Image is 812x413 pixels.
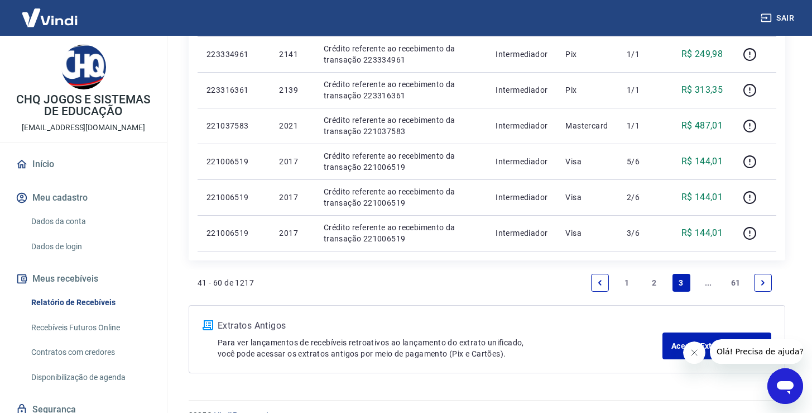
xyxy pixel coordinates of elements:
p: Crédito referente ao recebimento da transação 221006519 [324,222,478,244]
a: Recebíveis Futuros Online [27,316,153,339]
a: Page 3 is your current page [672,274,690,292]
p: 41 - 60 de 1217 [198,277,254,288]
p: R$ 144,01 [681,191,723,204]
p: Crédito referente ao recebimento da transação 223316361 [324,79,478,101]
p: Visa [565,156,609,167]
p: Intermediador [496,49,547,60]
a: Contratos com credores [27,341,153,364]
button: Meus recebíveis [13,267,153,291]
p: 221006519 [206,192,261,203]
p: R$ 144,01 [681,226,723,240]
button: Sair [758,8,799,29]
a: Page 2 [645,274,663,292]
p: 223334961 [206,49,261,60]
a: Jump forward [699,274,717,292]
p: 1/1 [627,84,660,96]
a: Dados da conta [27,210,153,233]
p: Intermediador [496,120,547,131]
p: Visa [565,227,609,239]
ul: Pagination [587,269,776,296]
a: Page 61 [727,274,745,292]
p: [EMAIL_ADDRESS][DOMAIN_NAME] [22,122,145,134]
span: Olá! Precisa de ajuda? [7,8,94,17]
p: 1/1 [627,49,660,60]
a: Disponibilização de agenda [27,366,153,389]
p: 5/6 [627,156,660,167]
p: R$ 144,01 [681,155,723,168]
p: 2017 [279,192,305,203]
p: Intermediador [496,227,547,239]
a: Previous page [591,274,609,292]
p: 221006519 [206,156,261,167]
p: R$ 249,98 [681,48,723,61]
p: 3/6 [627,227,660,239]
p: Crédito referente ao recebimento da transação 221006519 [324,186,478,208]
p: Crédito referente ao recebimento da transação 221037583 [324,115,478,137]
p: 2141 [279,49,305,60]
a: Dados de login [27,235,153,258]
a: Início [13,152,153,177]
img: Vindi [13,1,86,35]
iframe: Message from company [710,339,803,364]
p: 223316361 [206,84,261,96]
a: Page 1 [618,274,636,292]
img: ícone [203,320,213,330]
p: 2017 [279,227,305,239]
p: Intermediador [496,192,547,203]
p: CHQ JOGOS E SISTEMAS DE EDUCAÇÃO [9,94,158,117]
p: 221037583 [206,120,261,131]
p: 221006519 [206,227,261,239]
p: 1/1 [627,120,660,131]
p: Pix [565,49,609,60]
p: Para ver lançamentos de recebíveis retroativos ao lançamento do extrato unificado, você pode aces... [218,337,662,359]
p: Visa [565,192,609,203]
p: R$ 487,01 [681,119,723,132]
p: Extratos Antigos [218,319,662,333]
p: 2139 [279,84,305,96]
p: Mastercard [565,120,609,131]
p: 2017 [279,156,305,167]
p: Crédito referente ao recebimento da transação 221006519 [324,150,478,173]
a: Next page [754,274,772,292]
p: 2021 [279,120,305,131]
p: Pix [565,84,609,96]
a: Relatório de Recebíveis [27,291,153,314]
p: Intermediador [496,84,547,96]
img: e5bfdad4-339e-4784-9208-21d46ab39991.jpeg [61,45,106,89]
iframe: Button to launch messaging window [767,368,803,404]
p: R$ 313,35 [681,83,723,97]
p: Crédito referente ao recebimento da transação 223334961 [324,43,478,65]
p: 2/6 [627,192,660,203]
a: Acesse Extratos Antigos [662,333,771,359]
iframe: Close message [683,341,705,364]
p: Intermediador [496,156,547,167]
button: Meu cadastro [13,186,153,210]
